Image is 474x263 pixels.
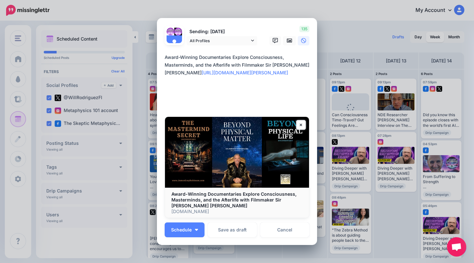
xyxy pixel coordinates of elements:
[171,228,192,232] span: Schedule
[165,222,205,237] button: Schedule
[260,222,309,237] a: Cancel
[187,36,257,45] a: All Profiles
[190,37,250,44] span: All Profiles
[187,28,257,35] p: Sending: [DATE]
[174,28,182,35] img: 397599238_854002456209143_7495850539788434841_n-bsa141966.jpg
[299,26,309,32] span: 135
[167,35,182,51] img: user_default_image.png
[165,53,313,77] div: Award-Winning Documentaries Explore Consciousness, Masterminds, and the Afterlife with Filmmaker ...
[165,117,309,188] img: Award-Winning Documentaries Explore Consciousness, Masterminds, and the Afterlife with Filmmaker ...
[171,191,296,208] b: Award-Winning Documentaries Explore Consciousness, Masterminds, and the Afterlife with Filmmaker ...
[208,222,257,237] button: Save as draft
[171,209,303,214] p: [DOMAIN_NAME]
[167,28,174,35] img: 398694559_755142363325592_1851666557881600205_n-bsa141941.jpg
[195,229,198,231] img: arrow-down-white.png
